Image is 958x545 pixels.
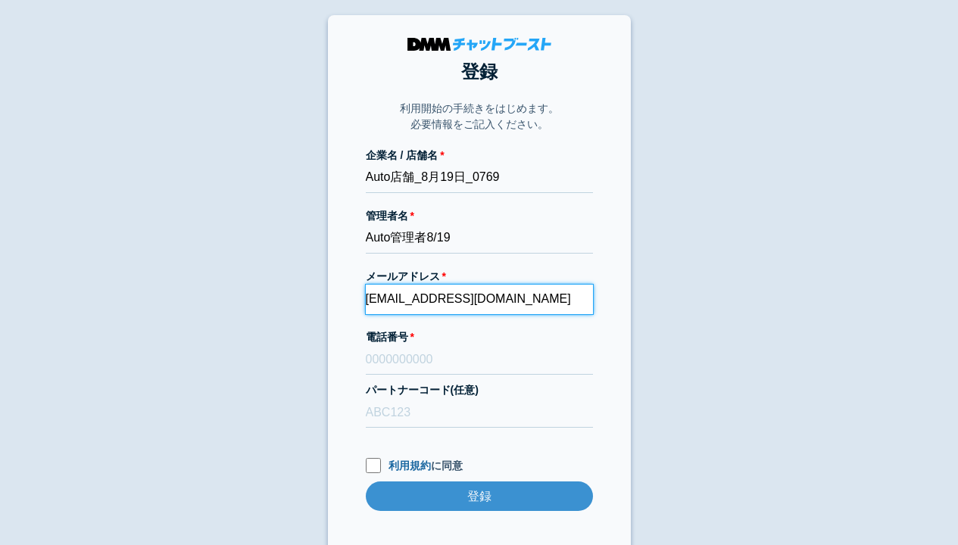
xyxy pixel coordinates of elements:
label: 電話番号 [366,329,593,345]
input: 株式会社チャットブースト [366,163,593,193]
a: 利用規約 [389,459,431,472]
input: xxx@cb.com [366,285,593,314]
input: 0000000000 [366,345,593,375]
img: DMMチャットブースト [407,38,551,51]
input: 会話 太郎 [366,224,593,254]
input: 利用規約に同意 [366,458,381,473]
input: ABC123 [366,398,593,428]
label: メールアドレス [366,269,593,285]
label: に同意 [366,458,593,474]
label: 企業名 / 店舗名 [366,148,593,163]
input: 登録 [366,481,593,511]
p: 利用開始の手続きをはじめます。 必要情報をご記入ください。 [400,101,559,132]
h1: 登録 [366,58,593,86]
label: 管理者名 [366,208,593,224]
label: パートナーコード(任意) [366,382,593,398]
